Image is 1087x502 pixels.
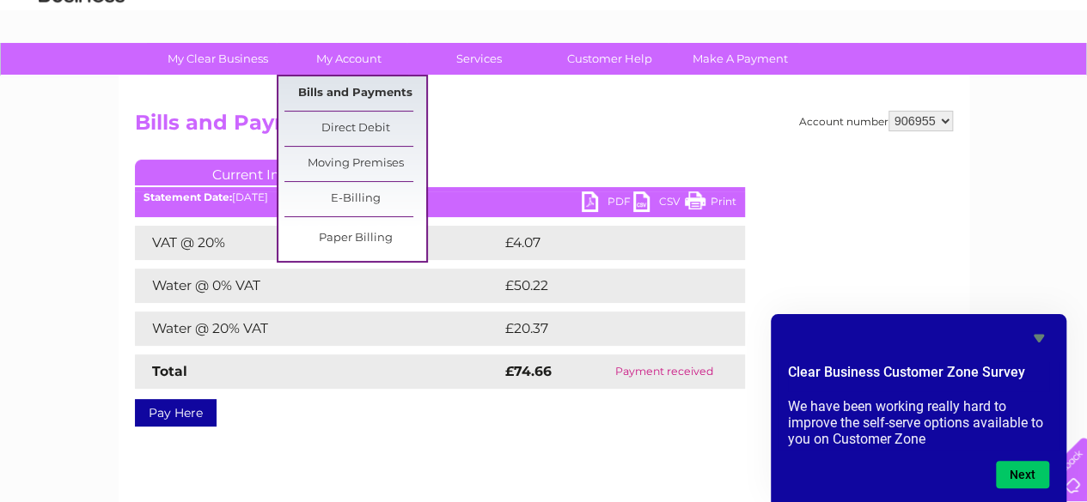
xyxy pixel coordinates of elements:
[799,111,953,131] div: Account number
[788,398,1049,447] p: We have been working really hard to improve the self-serve options available to you on Customer Zone
[278,43,419,75] a: My Account
[138,9,950,83] div: Clear Business is a trading name of Verastar Limited (registered in [GEOGRAPHIC_DATA] No. 3667643...
[135,311,501,346] td: Water @ 20% VAT
[284,147,426,181] a: Moving Premises
[827,73,865,86] a: Energy
[135,226,501,260] td: VAT @ 20%
[152,363,187,379] strong: Total
[1029,328,1049,348] button: Hide survey
[583,354,744,389] td: Payment received
[284,182,426,216] a: E-Billing
[284,221,426,256] a: Paper Billing
[685,191,736,216] a: Print
[147,43,289,75] a: My Clear Business
[38,45,125,97] img: logo.png
[973,73,1015,86] a: Contact
[284,76,426,111] a: Bills and Payments
[788,328,1049,488] div: Clear Business Customer Zone Survey
[788,362,1049,391] h2: Clear Business Customer Zone Survey
[135,399,217,426] a: Pay Here
[937,73,962,86] a: Blog
[135,111,953,143] h2: Bills and Payments
[408,43,550,75] a: Services
[785,73,817,86] a: Water
[501,311,710,346] td: £20.37
[505,363,552,379] strong: £74.66
[135,160,393,185] a: Current Invoice
[135,269,501,303] td: Water @ 0% VAT
[539,43,681,75] a: Customer Help
[144,191,232,203] b: Statement Date:
[135,191,745,203] div: [DATE]
[501,226,705,260] td: £4.07
[633,191,685,216] a: CSV
[763,9,882,30] a: 0333 014 3131
[669,43,811,75] a: Make A Payment
[501,269,710,303] td: £50.22
[996,461,1049,488] button: Next question
[582,191,633,216] a: PDF
[1030,73,1071,86] a: Log out
[876,73,927,86] a: Telecoms
[284,112,426,146] a: Direct Debit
